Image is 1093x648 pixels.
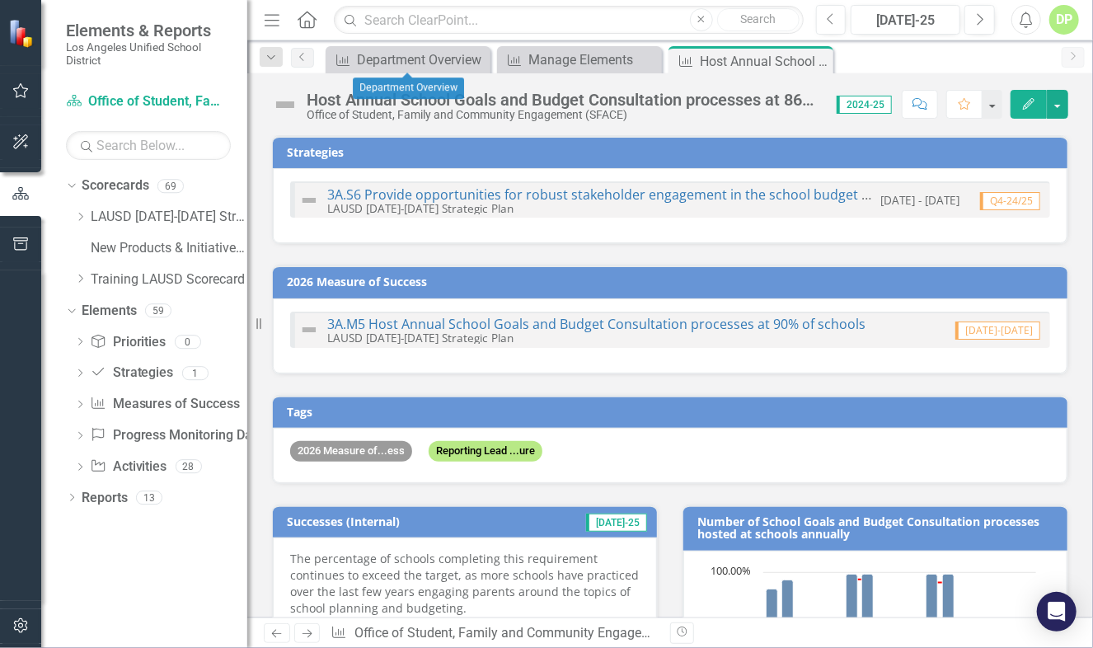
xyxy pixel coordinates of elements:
div: 59 [145,303,171,317]
h3: Number of School Goals and Budget Consultation processes hosted at schools annually [697,515,1059,541]
div: Office of Student, Family and Community Engagement (SFACE) [307,109,820,121]
input: Search ClearPoint... [334,6,803,35]
a: Strategies [90,364,173,383]
img: Not Defined [272,92,298,118]
div: 1 [182,366,209,380]
small: Los Angeles Unified School District [66,40,231,68]
div: Manage Elements [528,49,658,70]
span: [DATE]-25 [586,514,647,532]
div: 0 [175,335,201,349]
h3: Strategies [287,146,1059,158]
a: Elements [82,302,137,321]
span: 2026 Measure of...ess [290,441,412,462]
a: Priorities [90,333,166,352]
input: Search Below... [66,131,231,160]
a: Training LAUSD Scorecard [91,270,247,289]
text: 50.00% [716,615,751,630]
div: » » [331,624,658,643]
a: Measures of Success [90,395,240,414]
a: Manage Elements [501,49,658,70]
span: Reporting Lead ...ure [429,441,542,462]
div: Host Annual School Goals and Budget Consultation processes at 86% of schools (from 84% in 2021-22) [307,91,820,109]
span: Elements & Reports [66,21,231,40]
div: 28 [176,460,202,474]
small: [DATE] - [DATE] [880,192,959,208]
img: Not Defined [299,190,319,210]
span: Search [740,12,776,26]
img: ClearPoint Strategy [8,19,37,48]
div: Host Annual School Goals and Budget Consultation processes at 86% of schools (from 84% in 2021-22) [700,51,829,72]
span: Q4-24/25 [980,192,1040,210]
text: 100.00% [711,563,751,578]
div: [DATE]-25 [856,11,955,31]
a: Reports [82,489,128,508]
span: 2024-25 [837,96,892,114]
span: [DATE]-[DATE] [955,322,1040,340]
a: Department Overview [330,49,486,70]
small: LAUSD [DATE]-[DATE] Strategic Plan [327,200,514,216]
a: 3A.M5 Host Annual School Goals and Budget Consultation processes at 90% of schools [327,315,865,333]
h3: Successes (Internal) [287,515,519,528]
h3: 2026 Measure of Success [287,275,1059,288]
button: DP [1049,5,1079,35]
a: Office of Student, Family and Community Engagement (SFACE) [66,92,231,111]
h3: Tags [287,406,1059,418]
div: Department Overview [357,49,486,70]
div: Department Overview [353,78,464,100]
p: The percentage of schools completing this requirement continues to exceed the target, as more sch... [290,551,640,617]
a: Office of Student, Family and Community Engagement (SFACE) [354,625,722,641]
img: Not Defined [299,320,319,340]
a: Activities [90,458,167,477]
div: Open Intercom Messenger [1037,592,1077,632]
a: 3A.S6 Provide opportunities for robust stakeholder engagement in the school budget development pr... [327,185,997,204]
button: [DATE]-25 [851,5,960,35]
a: New Products & Initiatives 2024-25 [91,239,247,258]
div: 69 [157,179,184,193]
a: Progress Monitoring Data [90,426,264,445]
button: Search [717,8,800,31]
small: LAUSD [DATE]-[DATE] Strategic Plan [327,330,514,345]
a: LAUSD [DATE]-[DATE] Strategic Plan [91,208,247,227]
div: 13 [136,491,162,505]
a: Scorecards [82,176,149,195]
